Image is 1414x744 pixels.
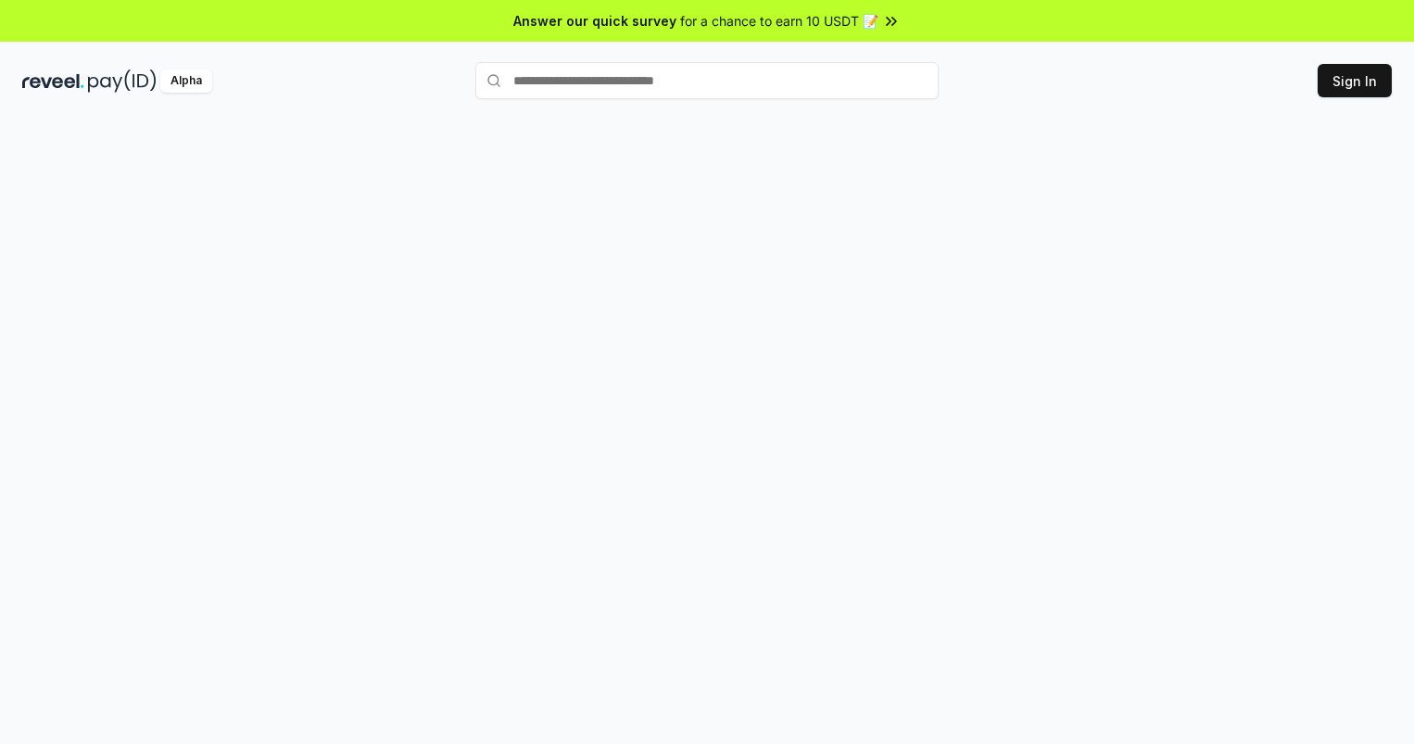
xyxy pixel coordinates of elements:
button: Sign In [1318,64,1392,97]
img: pay_id [88,69,157,93]
img: reveel_dark [22,69,84,93]
div: Alpha [160,69,212,93]
span: Answer our quick survey [513,11,676,31]
span: for a chance to earn 10 USDT 📝 [680,11,878,31]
